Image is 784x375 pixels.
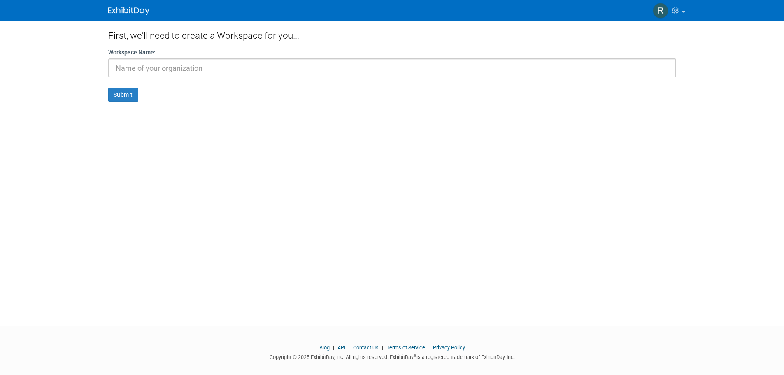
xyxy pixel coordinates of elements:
sup: ® [414,353,416,358]
a: API [337,345,345,351]
span: | [347,345,352,351]
span: | [380,345,385,351]
a: Blog [319,345,330,351]
a: Terms of Service [386,345,425,351]
a: Contact Us [353,345,379,351]
label: Workspace Name: [108,48,156,56]
img: Romyr Martinez [653,3,668,19]
input: Name of your organization [108,58,676,77]
a: Privacy Policy [433,345,465,351]
span: | [426,345,432,351]
span: | [331,345,336,351]
img: ExhibitDay [108,7,149,15]
div: First, we'll need to create a Workspace for you... [108,21,676,48]
button: Submit [108,88,138,102]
